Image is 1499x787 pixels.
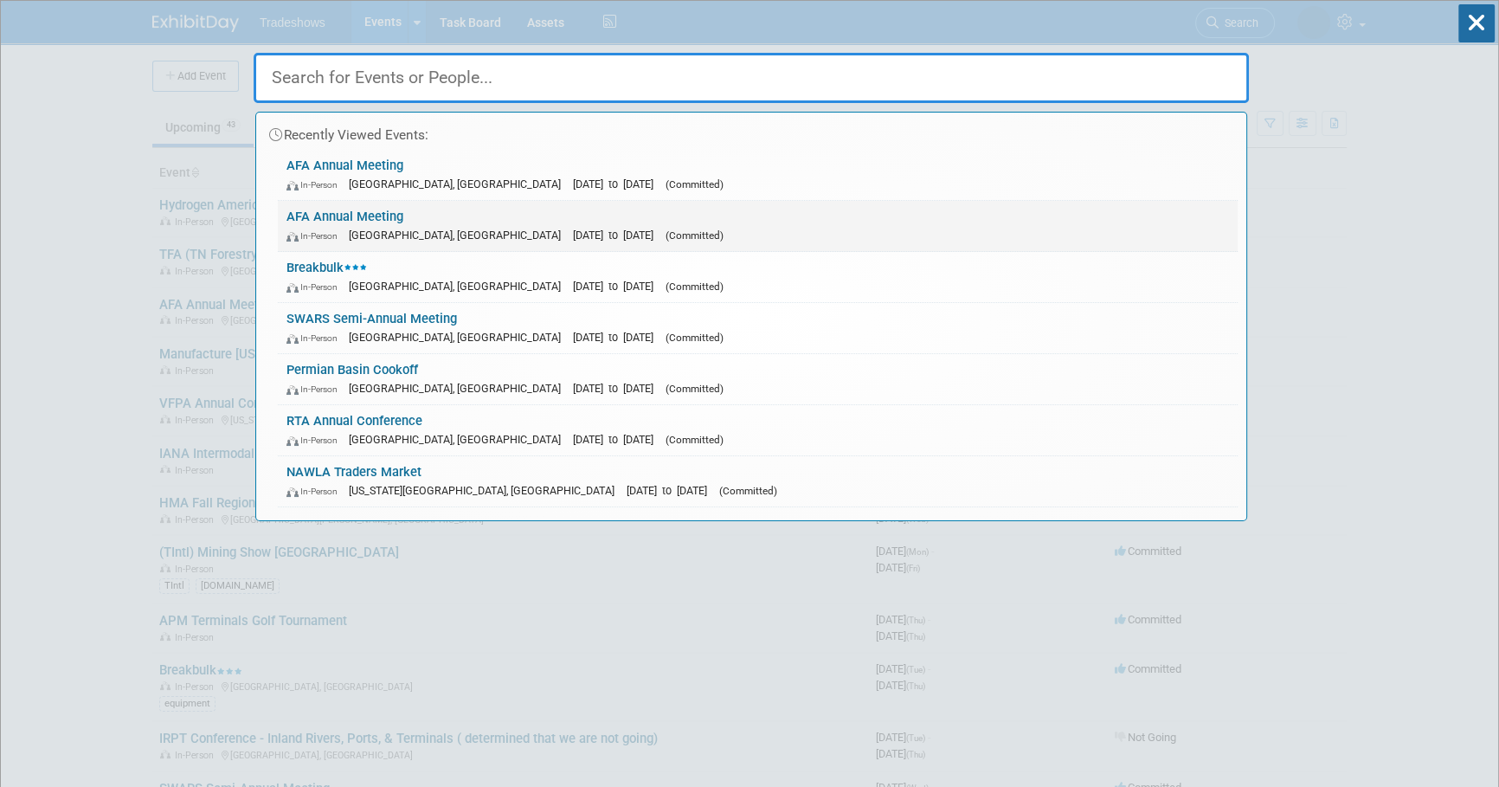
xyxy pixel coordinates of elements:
a: NAWLA Traders Market In-Person [US_STATE][GEOGRAPHIC_DATA], [GEOGRAPHIC_DATA] [DATE] to [DATE] (C... [278,456,1238,506]
a: AFA Annual Meeting In-Person [GEOGRAPHIC_DATA], [GEOGRAPHIC_DATA] [DATE] to [DATE] (Committed) [278,201,1238,251]
span: In-Person [286,230,345,242]
span: [US_STATE][GEOGRAPHIC_DATA], [GEOGRAPHIC_DATA] [349,484,623,497]
span: In-Person [286,281,345,293]
span: (Committed) [719,485,777,497]
span: [DATE] to [DATE] [573,433,662,446]
span: In-Person [286,384,345,395]
span: (Committed) [666,229,724,242]
a: AFA Annual Meeting In-Person [GEOGRAPHIC_DATA], [GEOGRAPHIC_DATA] [DATE] to [DATE] (Committed) [278,150,1238,200]
span: (Committed) [666,178,724,190]
input: Search for Events or People... [254,53,1249,103]
a: Breakbulk In-Person [GEOGRAPHIC_DATA], [GEOGRAPHIC_DATA] [DATE] to [DATE] (Committed) [278,252,1238,302]
span: [GEOGRAPHIC_DATA], [GEOGRAPHIC_DATA] [349,433,569,446]
span: [DATE] to [DATE] [627,484,716,497]
a: RTA Annual Conference In-Person [GEOGRAPHIC_DATA], [GEOGRAPHIC_DATA] [DATE] to [DATE] (Committed) [278,405,1238,455]
span: [DATE] to [DATE] [573,177,662,190]
span: In-Person [286,435,345,446]
span: In-Person [286,332,345,344]
span: [GEOGRAPHIC_DATA], [GEOGRAPHIC_DATA] [349,177,569,190]
span: [GEOGRAPHIC_DATA], [GEOGRAPHIC_DATA] [349,229,569,242]
span: (Committed) [666,332,724,344]
span: [DATE] to [DATE] [573,382,662,395]
a: SWARS Semi-Annual Meeting In-Person [GEOGRAPHIC_DATA], [GEOGRAPHIC_DATA] [DATE] to [DATE] (Commit... [278,303,1238,353]
span: [DATE] to [DATE] [573,229,662,242]
span: [DATE] to [DATE] [573,331,662,344]
span: [GEOGRAPHIC_DATA], [GEOGRAPHIC_DATA] [349,382,569,395]
span: (Committed) [666,383,724,395]
span: [DATE] to [DATE] [573,280,662,293]
span: In-Person [286,486,345,497]
span: (Committed) [666,434,724,446]
span: [GEOGRAPHIC_DATA], [GEOGRAPHIC_DATA] [349,280,569,293]
a: Permian Basin Cookoff In-Person [GEOGRAPHIC_DATA], [GEOGRAPHIC_DATA] [DATE] to [DATE] (Committed) [278,354,1238,404]
span: (Committed) [666,281,724,293]
span: [GEOGRAPHIC_DATA], [GEOGRAPHIC_DATA] [349,331,569,344]
span: In-Person [286,179,345,190]
div: Recently Viewed Events: [265,113,1238,150]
